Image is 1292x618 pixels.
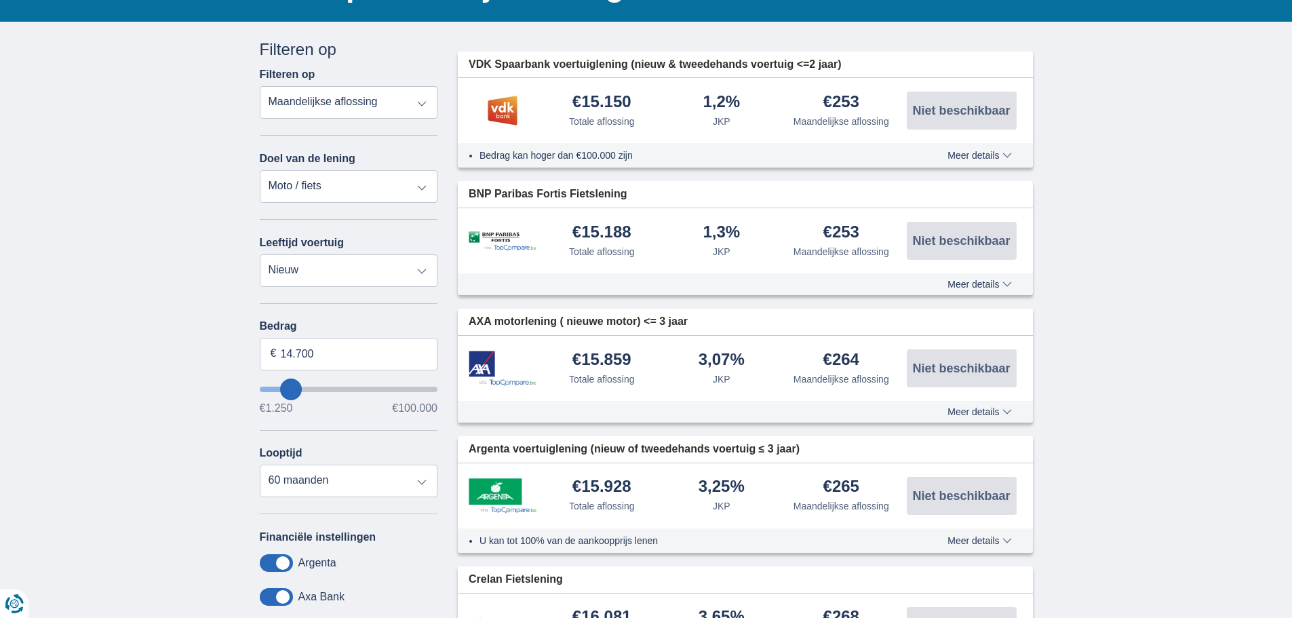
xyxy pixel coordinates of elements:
[794,372,889,386] div: Maandelijkse aflossing
[937,279,1021,290] button: Meer details
[713,372,730,386] div: JKP
[713,245,730,258] div: JKP
[937,150,1021,161] button: Meer details
[569,372,635,386] div: Totale aflossing
[907,222,1017,260] button: Niet beschikbaar
[912,362,1010,374] span: Niet beschikbaar
[298,591,345,603] label: Axa Bank
[937,406,1021,417] button: Meer details
[392,403,437,414] span: €100.000
[947,536,1011,545] span: Meer details
[479,534,898,547] li: U kan tot 100% van de aankoopprijs lenen
[699,478,745,497] div: 3,25%
[703,94,740,112] div: 1,2%
[937,535,1021,546] button: Meer details
[271,346,277,362] span: €
[713,499,730,513] div: JKP
[298,557,336,569] label: Argenta
[469,478,536,514] img: product.pl.alt Argenta
[912,104,1010,117] span: Niet beschikbaar
[912,235,1010,247] span: Niet beschikbaar
[823,351,859,370] div: €264
[572,94,631,112] div: €15.150
[469,351,536,387] img: product.pl.alt Axa Bank
[469,442,800,457] span: Argenta voertuiglening (nieuw of tweedehands voertuig ≤ 3 jaar)
[823,478,859,497] div: €265
[569,115,635,128] div: Totale aflossing
[469,314,688,330] span: AXA motorlening ( nieuwe motor) <= 3 jaar
[823,224,859,242] div: €253
[469,187,627,202] span: BNP Paribas Fortis Fietslening
[260,403,293,414] span: €1.250
[912,490,1010,502] span: Niet beschikbaar
[907,477,1017,515] button: Niet beschikbaar
[260,38,438,61] div: Filteren op
[699,351,745,370] div: 3,07%
[794,245,889,258] div: Maandelijkse aflossing
[572,478,631,497] div: €15.928
[260,531,376,543] label: Financiële instellingen
[703,224,740,242] div: 1,3%
[260,387,438,392] input: wantToBorrow
[479,149,898,162] li: Bedrag kan hoger dan €100.000 zijn
[947,279,1011,289] span: Meer details
[947,407,1011,417] span: Meer details
[907,92,1017,130] button: Niet beschikbaar
[569,245,635,258] div: Totale aflossing
[572,351,631,370] div: €15.859
[469,94,536,128] img: product.pl.alt VDK bank
[260,237,344,249] label: Leeftijd voertuig
[947,151,1011,160] span: Meer details
[823,94,859,112] div: €253
[794,499,889,513] div: Maandelijkse aflossing
[260,69,315,81] label: Filteren op
[260,320,438,332] label: Bedrag
[572,224,631,242] div: €15.188
[794,115,889,128] div: Maandelijkse aflossing
[469,57,841,73] span: VDK Spaarbank voertuiglening (nieuw & tweedehands voertuig <=2 jaar)
[260,447,302,459] label: Looptijd
[907,349,1017,387] button: Niet beschikbaar
[569,499,635,513] div: Totale aflossing
[469,572,563,587] span: Crelan Fietslening
[260,153,355,165] label: Doel van de lening
[469,231,536,251] img: product.pl.alt BNP Paribas Fortis
[713,115,730,128] div: JKP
